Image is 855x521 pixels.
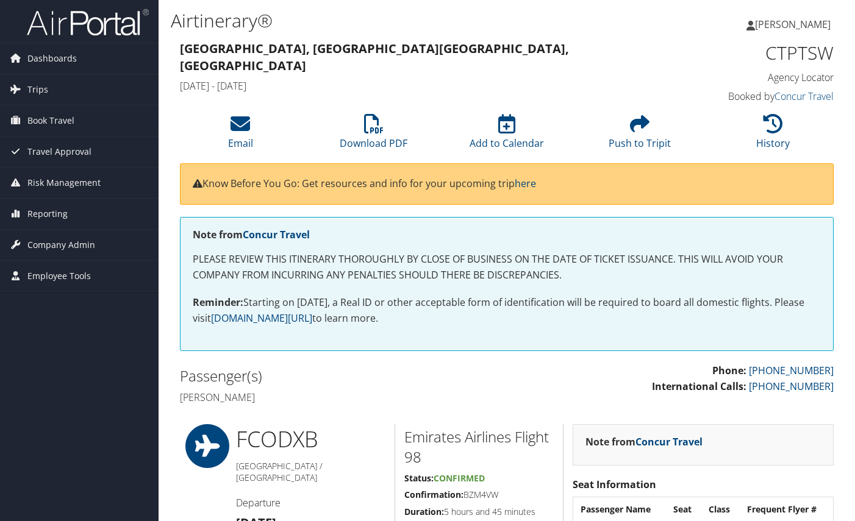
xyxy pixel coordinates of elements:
[585,435,703,448] strong: Note from
[180,40,569,74] strong: [GEOGRAPHIC_DATA], [GEOGRAPHIC_DATA] [GEOGRAPHIC_DATA], [GEOGRAPHIC_DATA]
[27,199,68,229] span: Reporting
[180,391,498,404] h4: [PERSON_NAME]
[404,489,463,500] strong: Confirmation:
[27,74,48,105] span: Trips
[27,230,95,260] span: Company Admin
[470,121,544,150] a: Add to Calendar
[746,6,843,43] a: [PERSON_NAME]
[404,427,554,467] h2: Emirates Airlines Flight 98
[703,498,740,520] th: Class
[574,498,666,520] th: Passenger Name
[193,296,243,309] strong: Reminder:
[609,121,671,150] a: Push to Tripit
[573,478,656,491] strong: Seat Information
[749,364,834,377] a: [PHONE_NUMBER]
[775,90,834,103] a: Concur Travel
[27,168,101,198] span: Risk Management
[193,228,310,241] strong: Note from
[180,79,666,93] h4: [DATE] - [DATE]
[667,498,701,520] th: Seat
[684,71,834,84] h4: Agency Locator
[27,261,91,291] span: Employee Tools
[404,472,434,484] strong: Status:
[193,176,821,192] p: Know Before You Go: Get resources and info for your upcoming trip
[180,366,498,386] h2: Passenger(s)
[755,18,831,31] span: [PERSON_NAME]
[27,8,149,37] img: airportal-logo.png
[635,435,703,448] a: Concur Travel
[243,228,310,241] a: Concur Travel
[515,177,536,190] a: here
[404,506,554,518] h5: 5 hours and 45 minutes
[756,121,790,150] a: History
[193,295,821,326] p: Starting on [DATE], a Real ID or other acceptable form of identification will be required to boar...
[236,460,386,484] h5: [GEOGRAPHIC_DATA] / [GEOGRAPHIC_DATA]
[211,311,312,325] a: [DOMAIN_NAME][URL]
[434,472,485,484] span: Confirmed
[171,8,619,34] h1: Airtinerary®
[27,105,74,136] span: Book Travel
[749,380,834,393] a: [PHONE_NUMBER]
[684,40,834,66] h1: CTPTSW
[652,380,746,393] strong: International Calls:
[712,364,746,377] strong: Phone:
[193,252,821,283] p: PLEASE REVIEW THIS ITINERARY THOROUGHLY BY CLOSE OF BUSINESS ON THE DATE OF TICKET ISSUANCE. THIS...
[404,506,444,517] strong: Duration:
[27,136,91,167] span: Travel Approval
[236,496,386,509] h4: Departure
[236,424,386,455] h1: FCO DXB
[340,121,407,150] a: Download PDF
[27,43,77,74] span: Dashboards
[404,489,554,501] h5: BZM4VW
[741,498,832,520] th: Frequent Flyer #
[684,90,834,103] h4: Booked by
[228,121,253,150] a: Email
